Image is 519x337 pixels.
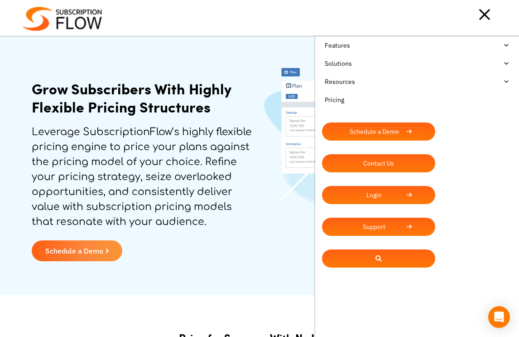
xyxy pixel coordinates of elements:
[322,91,512,109] a: Pricing
[322,154,435,172] a: Contact Us
[322,122,435,141] a: Schedule a Demo
[322,36,512,54] a: Features
[322,186,435,204] a: Login
[322,73,512,91] a: Resources
[488,306,510,328] div: Open Intercom Messenger
[322,218,435,236] a: Support
[322,54,512,73] a: Solutions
